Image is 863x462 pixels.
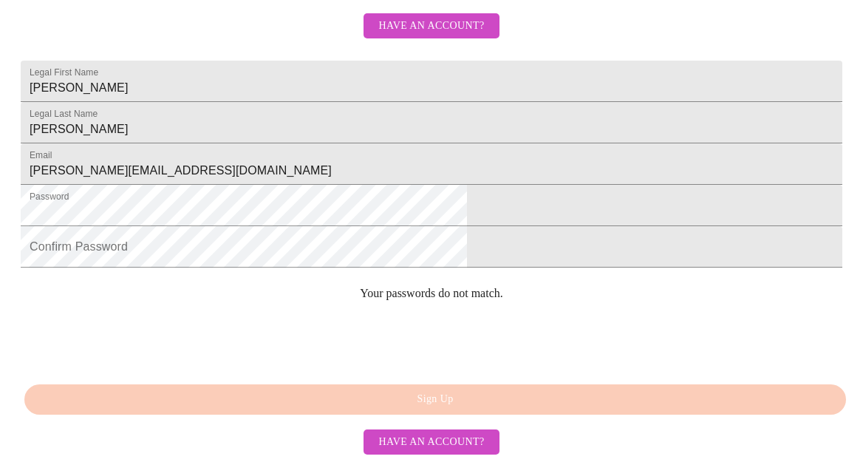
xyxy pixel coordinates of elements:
span: Have an account? [378,433,484,452]
button: Have an account? [364,13,499,39]
iframe: reCAPTCHA [21,312,245,370]
button: Have an account? [364,429,499,455]
span: Have an account? [378,17,484,35]
a: Have an account? [360,435,502,447]
a: Have an account? [360,30,502,42]
p: Your passwords do not match. [21,287,842,300]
